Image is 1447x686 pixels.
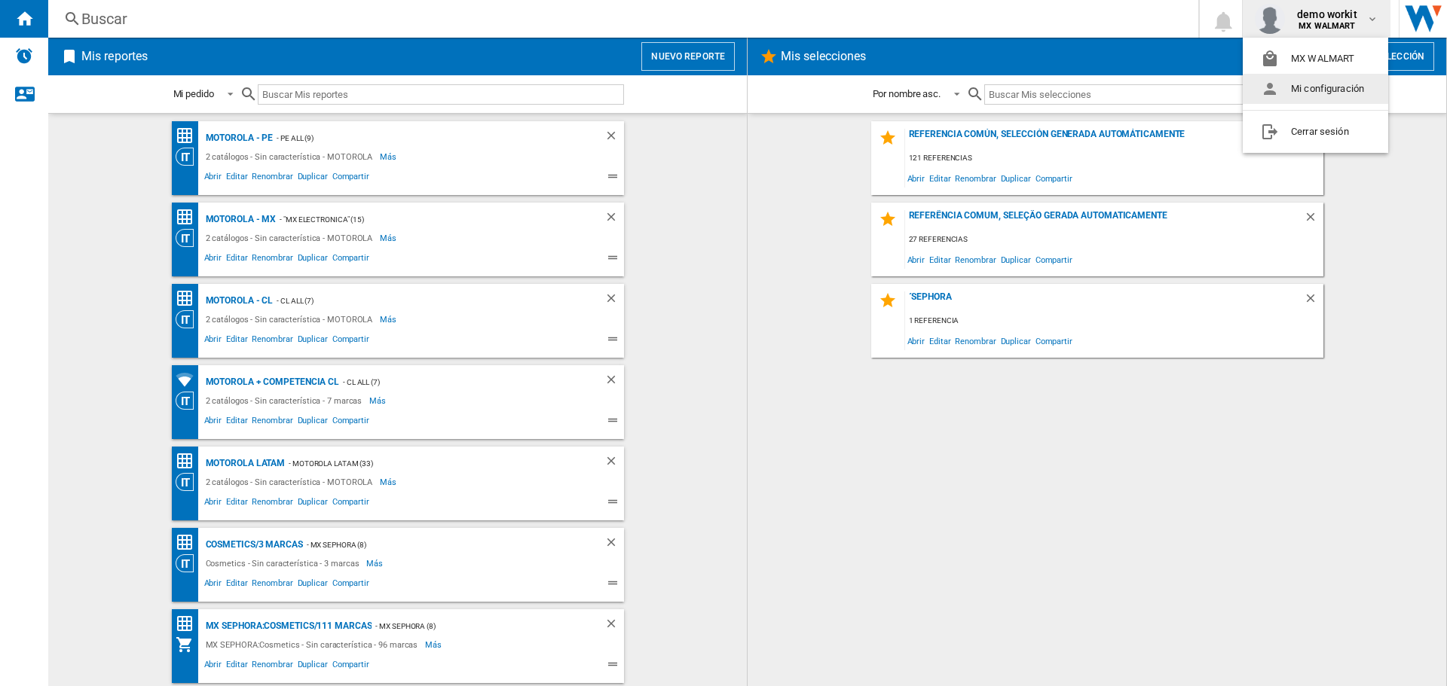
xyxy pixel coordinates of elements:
button: MX WALMART [1243,44,1388,74]
button: Cerrar sesión [1243,117,1388,147]
button: Mi configuración [1243,74,1388,104]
